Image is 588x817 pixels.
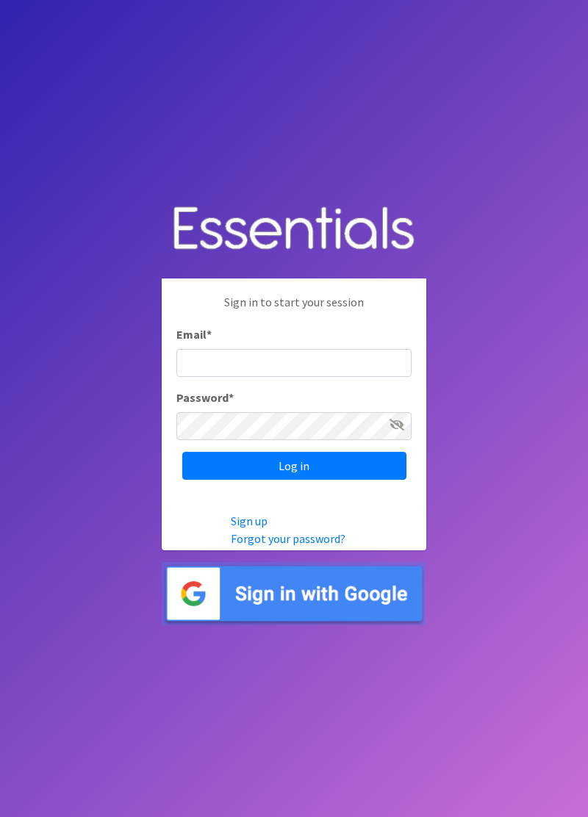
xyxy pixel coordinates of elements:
abbr: required [229,390,234,405]
label: Email [176,325,212,343]
p: Sign in to start your session [176,293,412,325]
a: Forgot your password? [231,531,345,546]
img: Human Essentials [162,192,426,267]
input: Log in [182,452,406,480]
abbr: required [207,327,212,342]
a: Sign up [231,514,268,528]
label: Password [176,389,234,406]
img: Sign in with Google [162,562,426,626]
